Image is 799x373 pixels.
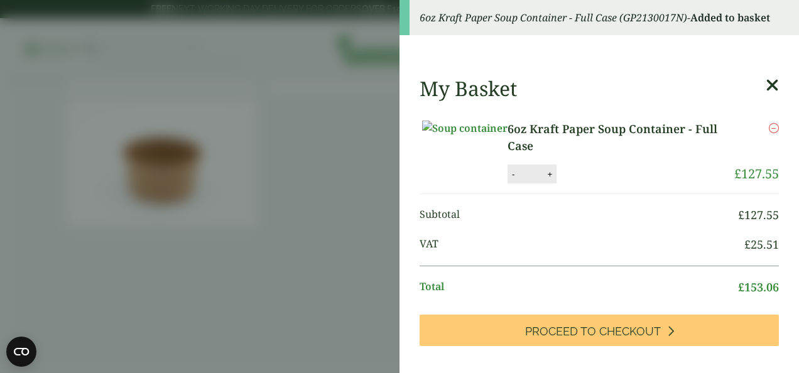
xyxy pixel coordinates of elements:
[738,207,744,222] span: £
[734,165,741,182] span: £
[525,325,661,338] span: Proceed to Checkout
[738,279,744,295] span: £
[420,236,744,253] span: VAT
[734,165,779,182] bdi: 127.55
[690,11,770,24] strong: Added to basket
[420,11,687,24] em: 6oz Kraft Paper Soup Container - Full Case (GP2130017N)
[744,237,779,252] bdi: 25.51
[420,279,738,296] span: Total
[420,77,517,100] h2: My Basket
[508,121,734,154] a: 6oz Kraft Paper Soup Container - Full Case
[508,169,518,180] button: -
[744,237,751,252] span: £
[738,279,779,295] bdi: 153.06
[543,169,556,180] button: +
[6,337,36,367] button: Open CMP widget
[420,207,738,224] span: Subtotal
[738,207,779,222] bdi: 127.55
[422,121,508,136] img: Soup container
[769,121,779,136] a: Remove this item
[420,315,779,346] a: Proceed to Checkout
